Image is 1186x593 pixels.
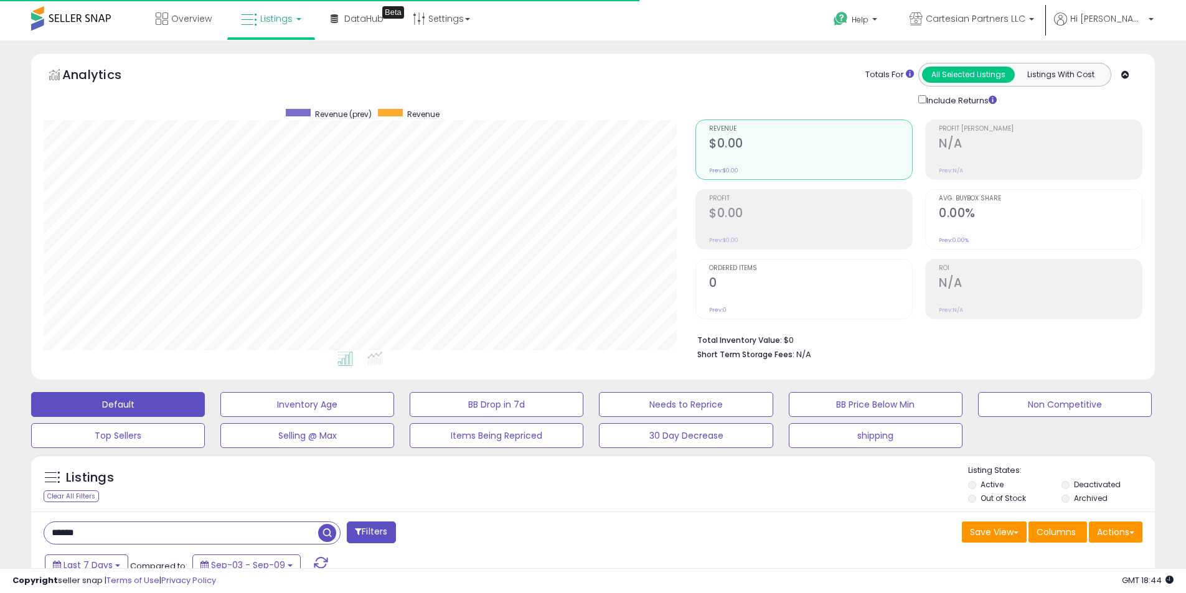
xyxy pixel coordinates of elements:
[45,554,128,576] button: Last 7 Days
[981,493,1026,503] label: Out of Stock
[31,392,205,417] button: Default
[697,335,782,345] b: Total Inventory Value:
[939,126,1142,133] span: Profit [PERSON_NAME]
[192,554,301,576] button: Sep-03 - Sep-09
[697,332,1133,347] li: $0
[939,136,1142,153] h2: N/A
[315,109,372,119] span: Revenue (prev)
[1014,67,1107,83] button: Listings With Cost
[599,423,773,448] button: 30 Day Decrease
[939,306,963,314] small: Prev: N/A
[220,392,394,417] button: Inventory Age
[978,392,1152,417] button: Non Competitive
[382,6,404,19] div: Tooltip anchor
[909,93,1012,107] div: Include Returns
[824,2,890,40] a: Help
[697,349,794,360] b: Short Term Storage Fees:
[410,423,583,448] button: Items Being Repriced
[171,12,212,25] span: Overview
[968,465,1155,477] p: Listing States:
[106,574,159,586] a: Terms of Use
[709,236,738,244] small: Prev: $0.00
[1028,521,1087,543] button: Columns
[347,521,395,543] button: Filters
[407,109,440,119] span: Revenue
[1054,12,1154,40] a: Hi [PERSON_NAME]
[789,423,962,448] button: shipping
[260,12,293,25] span: Listings
[939,265,1142,272] span: ROI
[1074,479,1121,490] label: Deactivated
[939,236,969,244] small: Prev: 0.00%
[796,348,811,360] span: N/A
[31,423,205,448] button: Top Sellers
[833,11,849,27] i: Get Help
[1037,526,1076,538] span: Columns
[12,574,58,586] strong: Copyright
[981,479,1004,490] label: Active
[939,167,963,174] small: Prev: N/A
[1070,12,1145,25] span: Hi [PERSON_NAME]
[220,423,394,448] button: Selling @ Max
[709,136,912,153] h2: $0.00
[865,69,914,81] div: Totals For
[962,521,1027,543] button: Save View
[709,276,912,292] h2: 0
[1074,493,1108,503] label: Archived
[709,195,912,202] span: Profit
[939,195,1142,202] span: Avg. Buybox Share
[344,12,384,25] span: DataHub
[44,490,99,502] div: Clear All Filters
[926,12,1025,25] span: Cartesian Partners LLC
[1122,574,1174,586] span: 2025-09-17 18:44 GMT
[852,14,868,25] span: Help
[161,574,216,586] a: Privacy Policy
[1089,521,1142,543] button: Actions
[789,392,962,417] button: BB Price Below Min
[709,206,912,223] h2: $0.00
[12,575,216,587] div: seller snap | |
[709,167,738,174] small: Prev: $0.00
[62,66,146,86] h5: Analytics
[939,206,1142,223] h2: 0.00%
[939,276,1142,292] h2: N/A
[709,306,727,314] small: Prev: 0
[709,126,912,133] span: Revenue
[599,392,773,417] button: Needs to Reprice
[410,392,583,417] button: BB Drop in 7d
[922,67,1015,83] button: All Selected Listings
[66,469,114,487] h5: Listings
[709,265,912,272] span: Ordered Items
